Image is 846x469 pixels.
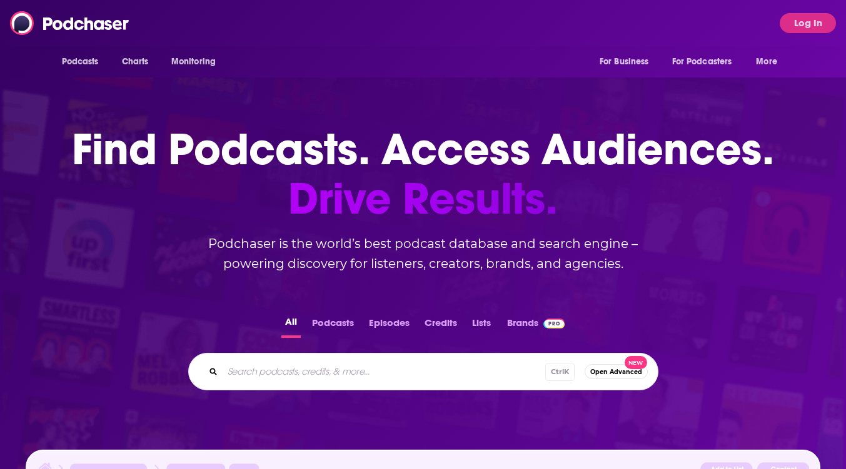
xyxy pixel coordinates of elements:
h2: Podchaser is the world’s best podcast database and search engine – powering discovery for listene... [173,234,673,274]
img: Podchaser Pro [543,318,565,328]
img: Podchaser - Follow, Share and Rate Podcasts [10,11,130,35]
span: New [625,356,647,369]
button: open menu [591,50,665,74]
button: Podcasts [308,313,358,338]
span: More [756,53,777,71]
span: Open Advanced [590,368,642,375]
button: Open AdvancedNew [585,364,648,379]
button: Credits [421,313,461,338]
span: Ctrl K [545,363,575,381]
span: Podcasts [62,53,99,71]
span: Monitoring [171,53,216,71]
div: Search podcasts, credits, & more... [188,353,658,390]
span: For Business [600,53,649,71]
h1: Find Podcasts. Access Audiences. [72,125,774,224]
button: open menu [747,50,793,74]
button: Lists [468,313,495,338]
a: Charts [114,50,156,74]
span: Drive Results. [72,174,774,224]
button: open menu [53,50,115,74]
button: Episodes [365,313,413,338]
button: open menu [163,50,232,74]
button: All [281,313,301,338]
button: open menu [664,50,750,74]
button: Log In [780,13,836,33]
input: Search podcasts, credits, & more... [223,362,545,382]
a: BrandsPodchaser Pro [507,313,565,338]
span: For Podcasters [672,53,732,71]
span: Charts [122,53,149,71]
